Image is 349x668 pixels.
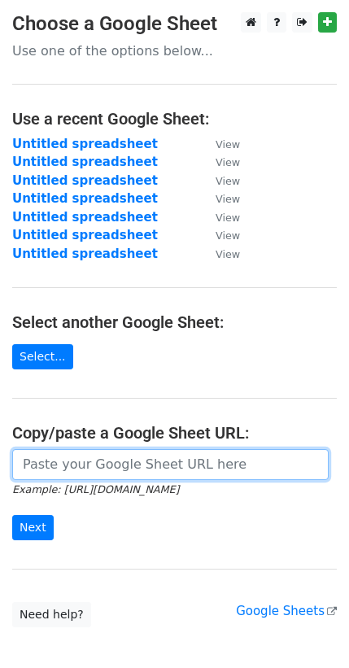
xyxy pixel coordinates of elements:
[216,138,240,151] small: View
[12,173,158,188] a: Untitled spreadsheet
[12,137,158,151] a: Untitled spreadsheet
[199,137,240,151] a: View
[199,228,240,242] a: View
[268,590,349,668] iframe: Chat Widget
[216,156,240,168] small: View
[199,173,240,188] a: View
[12,312,337,332] h4: Select another Google Sheet:
[12,515,54,540] input: Next
[216,212,240,224] small: View
[12,602,91,627] a: Need help?
[199,247,240,261] a: View
[12,423,337,443] h4: Copy/paste a Google Sheet URL:
[12,12,337,36] h3: Choose a Google Sheet
[12,109,337,129] h4: Use a recent Google Sheet:
[216,248,240,260] small: View
[12,228,158,242] a: Untitled spreadsheet
[12,210,158,225] a: Untitled spreadsheet
[12,344,73,369] a: Select...
[12,247,158,261] a: Untitled spreadsheet
[216,229,240,242] small: View
[12,483,179,496] small: Example: [URL][DOMAIN_NAME]
[12,191,158,206] a: Untitled spreadsheet
[199,210,240,225] a: View
[236,604,337,618] a: Google Sheets
[216,175,240,187] small: View
[12,155,158,169] a: Untitled spreadsheet
[199,191,240,206] a: View
[216,193,240,205] small: View
[199,155,240,169] a: View
[12,449,329,480] input: Paste your Google Sheet URL here
[12,42,337,59] p: Use one of the options below...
